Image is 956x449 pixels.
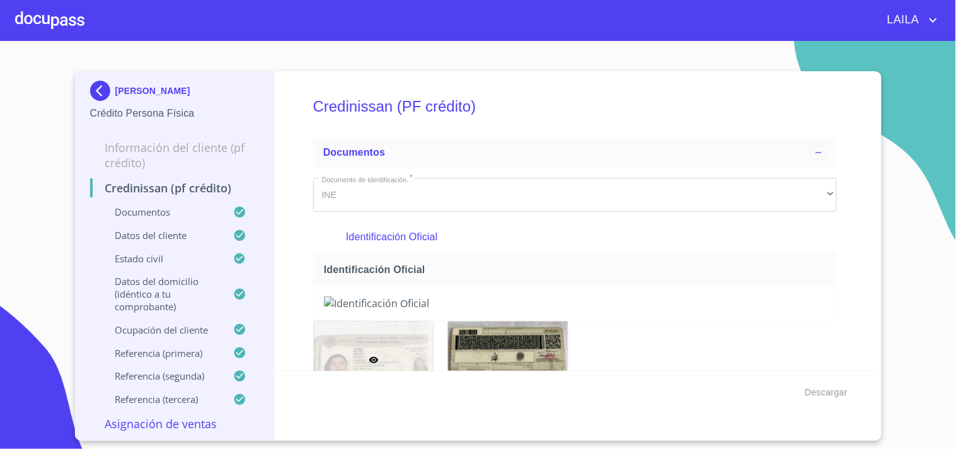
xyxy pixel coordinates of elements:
div: [PERSON_NAME] [90,81,260,106]
h5: Credinissan (PF crédito) [313,81,837,132]
p: Referencia (primera) [90,347,234,359]
p: Estado civil [90,252,234,265]
p: Información del cliente (PF crédito) [90,140,260,170]
img: Identificación Oficial [324,296,826,310]
p: Credinissan (PF crédito) [90,180,260,195]
img: Identificación Oficial [448,322,568,398]
span: Documentos [323,147,385,158]
p: Datos del domicilio (idéntico a tu comprobante) [90,275,234,313]
div: Documentos [313,137,837,168]
p: Asignación de Ventas [90,416,260,431]
p: Documentos [90,206,234,218]
p: Referencia (segunda) [90,370,234,382]
p: [PERSON_NAME] [115,86,190,96]
button: account of current user [878,10,941,30]
span: Identificación Oficial [324,263,831,276]
span: Descargar [805,385,848,400]
p: Identificación Oficial [346,230,803,245]
button: Descargar [800,381,853,404]
span: LAILA [878,10,926,30]
p: Ocupación del Cliente [90,324,234,336]
p: Datos del cliente [90,229,234,242]
img: Docupass spot blue [90,81,115,101]
p: Referencia (tercera) [90,393,234,405]
div: INE [313,178,837,212]
p: Crédito Persona Física [90,106,260,121]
